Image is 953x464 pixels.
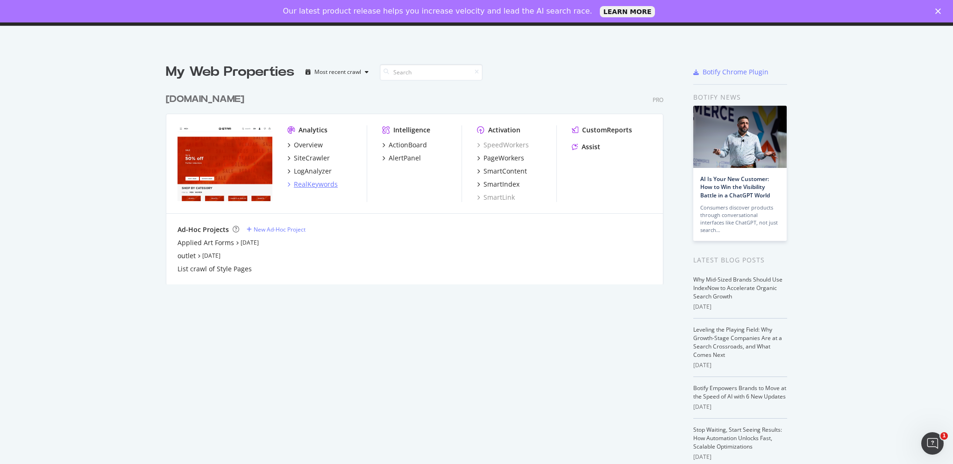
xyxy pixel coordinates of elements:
a: AI Is Your New Customer: How to Win the Visibility Battle in a ChatGPT World [700,175,770,199]
a: Applied Art Forms [178,238,234,247]
div: SmartIndex [484,180,519,189]
a: SmartLink [477,193,515,202]
div: Analytics [299,125,327,135]
div: [DATE] [693,403,787,411]
a: [DATE] [202,252,220,260]
a: SiteCrawler [287,153,330,163]
a: LogAnalyzer [287,167,332,176]
a: ActionBoard [382,140,427,150]
div: [DATE] [693,303,787,311]
div: RealKeywords [294,180,338,189]
div: SiteCrawler [294,153,330,163]
div: Assist [582,142,600,152]
a: Overview [287,140,323,150]
a: [DOMAIN_NAME] [166,93,248,106]
a: Botify Empowers Brands to Move at the Speed of AI with 6 New Updates [693,384,786,400]
div: grid [166,81,671,284]
div: LogAnalyzer [294,167,332,176]
img: AI Is Your New Customer: How to Win the Visibility Battle in a ChatGPT World [693,106,787,168]
div: AlertPanel [389,153,421,163]
div: [DATE] [693,453,787,461]
div: ActionBoard [389,140,427,150]
a: LEARN MORE [600,6,655,17]
div: Pro [653,96,663,104]
div: Most recent crawl [314,69,361,75]
a: Assist [572,142,600,152]
button: Most recent crawl [302,65,372,80]
a: RealKeywords [287,180,338,189]
img: www.g-star.com [178,125,272,201]
a: AlertPanel [382,153,421,163]
div: Close [935,8,945,14]
div: Our latest product release helps you increase velocity and lead the AI search race. [283,7,592,16]
a: SmartIndex [477,180,519,189]
a: Why Mid-Sized Brands Should Use IndexNow to Accelerate Organic Search Growth [693,275,782,300]
div: [DATE] [693,361,787,370]
a: Stop Waiting, Start Seeing Results: How Automation Unlocks Fast, Scalable Optimizations [693,426,782,450]
div: Intelligence [393,125,430,135]
div: Overview [294,140,323,150]
a: outlet [178,251,196,261]
a: SpeedWorkers [477,140,529,150]
div: PageWorkers [484,153,524,163]
div: Botify news [693,92,787,102]
div: New Ad-Hoc Project [254,225,306,233]
a: [DATE] [241,239,259,246]
div: CustomReports [582,125,632,135]
a: CustomReports [572,125,632,135]
input: Search [380,64,483,80]
div: Latest Blog Posts [693,255,787,265]
div: SmartContent [484,167,527,176]
a: Botify Chrome Plugin [693,67,768,77]
a: Leveling the Playing Field: Why Growth-Stage Companies Are at a Search Crossroads, and What Comes... [693,326,782,359]
span: 1 [940,432,948,440]
a: SmartContent [477,167,527,176]
div: Activation [488,125,520,135]
div: [DOMAIN_NAME] [166,93,244,106]
a: New Ad-Hoc Project [247,225,306,233]
a: PageWorkers [477,153,524,163]
div: Ad-Hoc Projects [178,225,229,234]
div: Botify Chrome Plugin [703,67,768,77]
div: Consumers discover products through conversational interfaces like ChatGPT, not just search… [700,204,780,234]
iframe: Intercom live chat [921,432,944,455]
div: My Web Properties [166,63,294,81]
a: List crawl of Style Pages [178,264,252,274]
